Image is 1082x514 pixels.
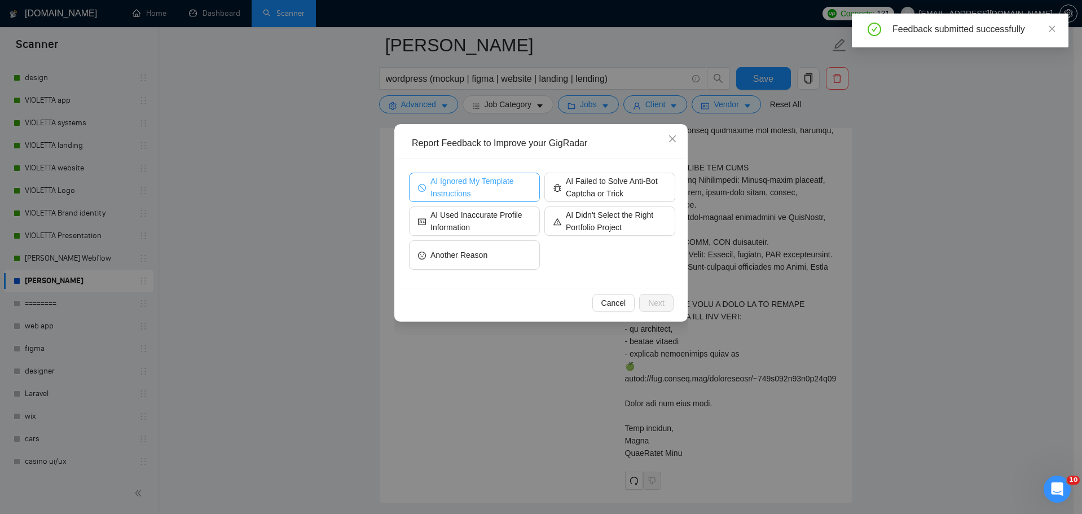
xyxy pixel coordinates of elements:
span: idcard [418,217,426,225]
button: stopAI Ignored My Template Instructions [409,173,540,202]
span: check-circle [868,23,881,36]
button: Cancel [592,294,635,312]
span: Another Reason [430,249,487,261]
span: AI Didn't Select the Right Portfolio Project [566,209,666,234]
button: bugAI Failed to Solve Anti-Bot Captcha or Trick [544,173,675,202]
div: Report Feedback to Improve your GigRadar [412,137,678,150]
span: Cancel [601,297,626,309]
span: bug [553,183,561,191]
span: close [668,134,677,143]
iframe: Intercom live chat [1044,476,1071,503]
div: Feedback submitted successfully [892,23,1055,36]
button: Next [639,294,674,312]
span: warning [553,217,561,225]
span: AI Failed to Solve Anti-Bot Captcha or Trick [566,175,666,200]
span: stop [418,183,426,191]
span: 10 [1067,476,1080,485]
button: idcardAI Used Inaccurate Profile Information [409,207,540,236]
span: close [1048,25,1056,33]
button: Close [657,124,688,155]
span: AI Used Inaccurate Profile Information [430,209,531,234]
span: AI Ignored My Template Instructions [430,175,531,200]
button: frownAnother Reason [409,240,540,270]
button: warningAI Didn't Select the Right Portfolio Project [544,207,675,236]
span: frown [418,251,426,259]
